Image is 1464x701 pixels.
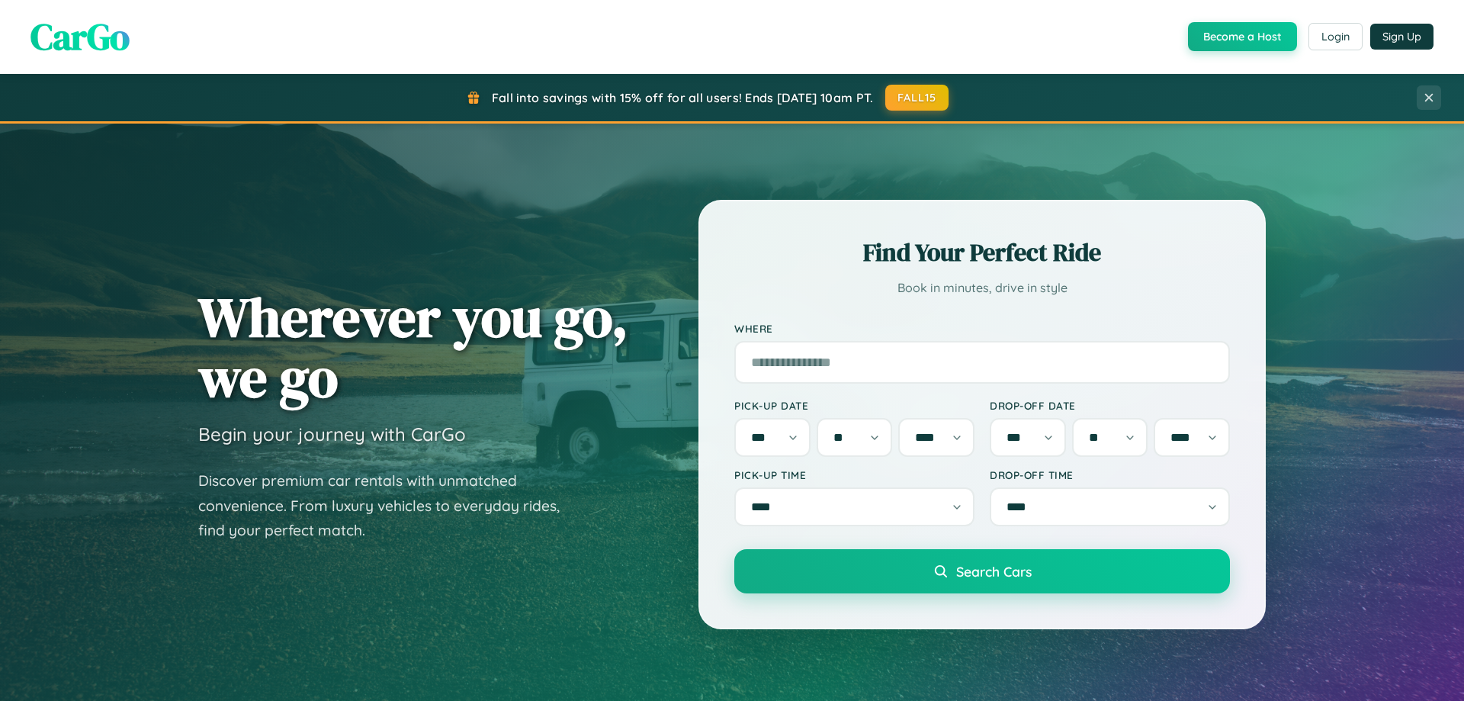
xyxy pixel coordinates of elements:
button: FALL15 [885,85,949,111]
button: Search Cars [734,549,1230,593]
span: CarGo [30,11,130,62]
label: Drop-off Date [990,399,1230,412]
button: Sign Up [1370,24,1433,50]
h1: Wherever you go, we go [198,287,628,407]
button: Login [1308,23,1363,50]
button: Become a Host [1188,22,1297,51]
label: Drop-off Time [990,468,1230,481]
p: Discover premium car rentals with unmatched convenience. From luxury vehicles to everyday rides, ... [198,468,579,543]
h3: Begin your journey with CarGo [198,423,466,445]
p: Book in minutes, drive in style [734,277,1230,299]
span: Search Cars [956,563,1032,580]
label: Where [734,322,1230,335]
span: Fall into savings with 15% off for all users! Ends [DATE] 10am PT. [492,90,874,105]
h2: Find Your Perfect Ride [734,236,1230,269]
label: Pick-up Time [734,468,974,481]
label: Pick-up Date [734,399,974,412]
